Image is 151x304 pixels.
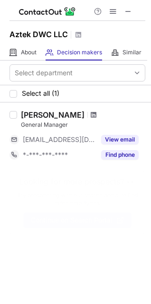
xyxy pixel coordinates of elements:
p: Try prospecting with our search portal to find more employees. [17,192,138,207]
span: Decision makers [57,49,102,56]
button: Reveal Button [101,135,139,144]
header: Looking for more prospects? 👀 [19,177,136,186]
span: Continue on Search Portal [31,216,113,224]
button: Reveal Button [101,150,139,160]
div: Select department [15,68,73,78]
div: General Manager [21,121,145,129]
img: ContactOut v5.3.10 [19,6,76,17]
h1: Aztek DWC LLC [9,29,68,40]
span: Similar [123,49,142,56]
span: [EMAIL_ADDRESS][DOMAIN_NAME] [23,135,95,144]
button: Continue on Search Portal [23,213,132,228]
span: About [21,49,37,56]
div: [PERSON_NAME] [21,110,85,120]
span: Select all (1) [22,90,59,97]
